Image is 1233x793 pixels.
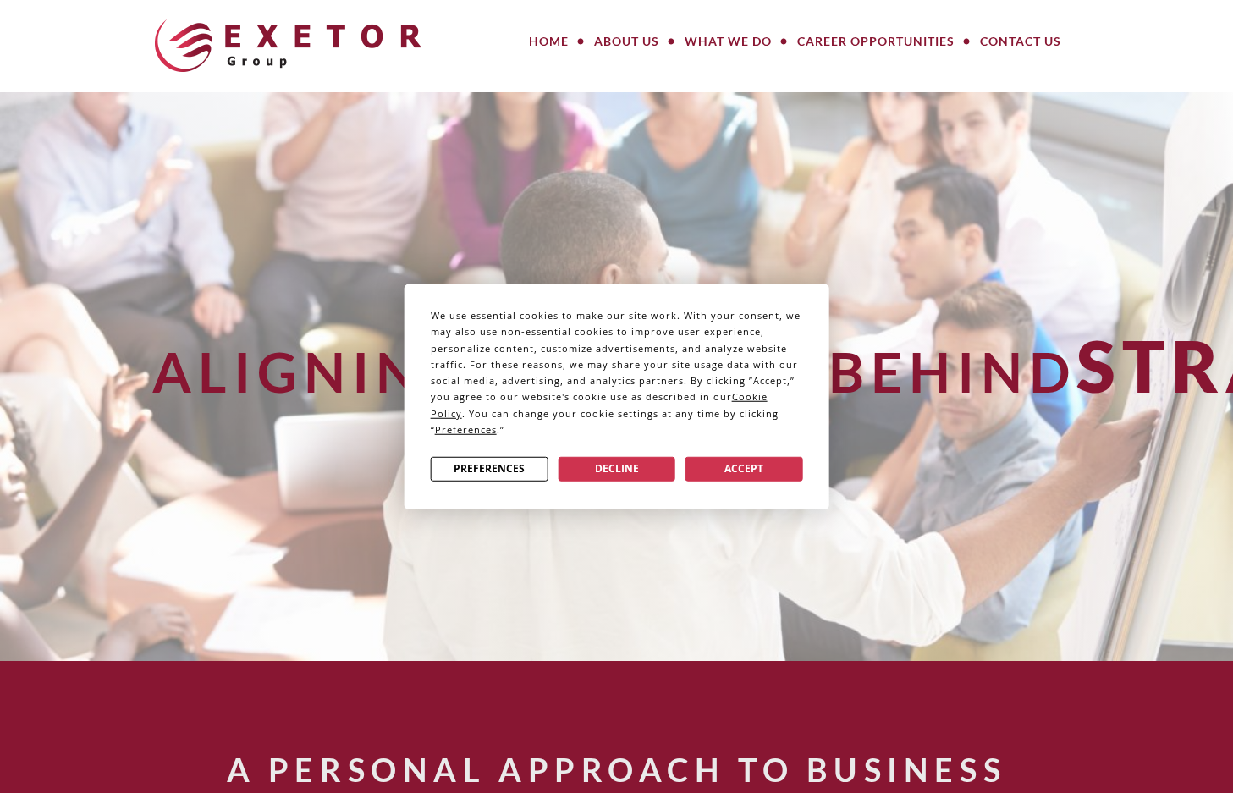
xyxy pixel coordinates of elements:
[558,456,675,481] button: Decline
[685,456,803,481] button: Accept
[404,284,829,509] div: Cookie Consent Prompt
[431,456,548,481] button: Preferences
[431,307,803,438] div: We use essential cookies to make our site work. With your consent, we may also use non-essential ...
[435,423,497,436] span: Preferences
